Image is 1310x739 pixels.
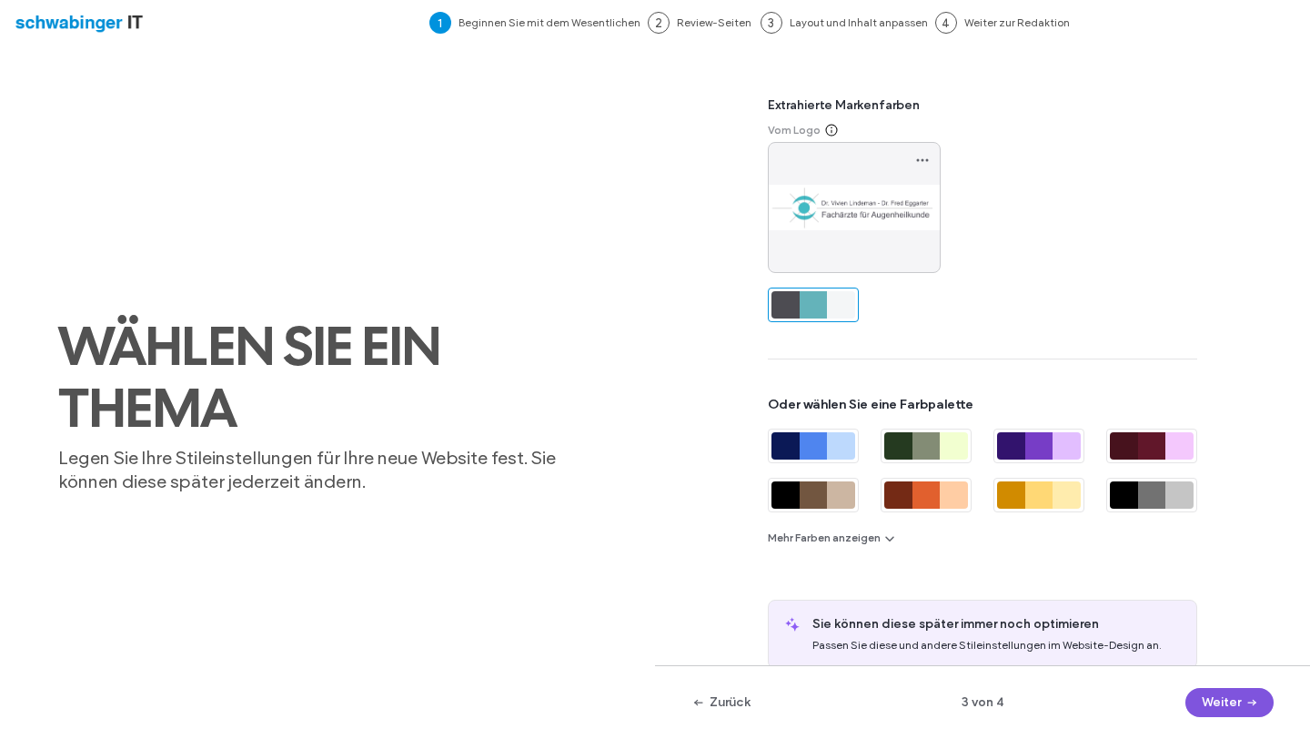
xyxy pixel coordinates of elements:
span: Extrahierte Markenfarben [768,96,1197,122]
div: 3 [761,12,782,34]
button: Weiter [1185,688,1274,717]
span: 3 von 4 [895,693,1070,712]
div: 4 [935,12,957,34]
span: Vom Logo [768,122,821,138]
span: Layout und Inhalt anpassen [790,15,928,31]
span: Review-Seiten [677,15,753,31]
span: Oder wählen Sie eine Farbpalette [768,396,1197,414]
span: Hilfe [41,13,80,29]
span: Sie können diese später immer noch optimieren [812,615,1162,633]
span: WÄHLEN SIE EIN THEMA [58,315,597,439]
div: 1 [429,12,451,34]
span: Beginnen Sie mit dem Wesentlichen [458,15,640,31]
span: Legen Sie Ihre Stileinstellungen für Ihre neue Website fest. Sie können diese später jederzeit än... [58,446,597,493]
span: Passen Sie diese und andere Stileinstellungen im Website-Design an. [812,638,1162,652]
div: 2 [648,12,670,34]
span: Weiter zur Redaktion [964,15,1070,31]
button: Zurück [691,688,751,717]
button: Mehr Farben anzeigen [768,527,897,549]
